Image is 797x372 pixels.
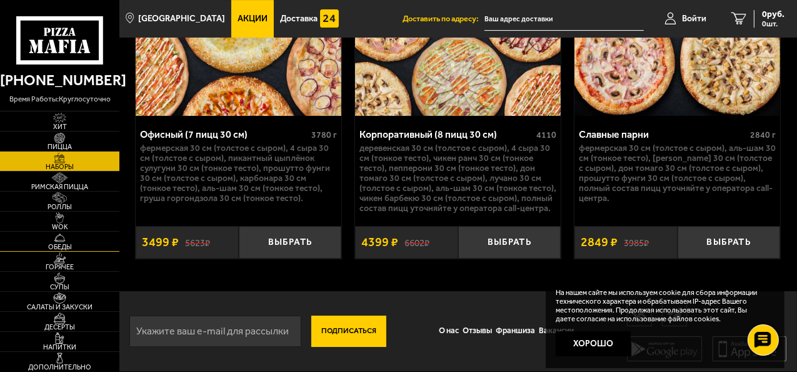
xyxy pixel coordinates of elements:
[458,226,561,259] button: Выбрать
[624,237,649,248] s: 3985 ₽
[556,331,631,356] button: Хорошо
[140,143,337,204] p: Фермерская 30 см (толстое с сыром), 4 сыра 30 см (толстое с сыром), Пикантный цыплёнок сулугуни 3...
[280,14,318,23] span: Доставка
[762,10,784,19] span: 0 руб.
[142,236,179,249] span: 3499 ₽
[437,319,461,344] a: О нас
[581,236,618,249] span: 2849 ₽
[359,143,556,214] p: Деревенская 30 см (толстое с сыром), 4 сыра 30 см (тонкое тесто), Чикен Ранч 30 см (тонкое тесто)...
[750,130,776,140] span: 2840 г
[129,316,301,347] input: Укажите ваш e-mail для рассылки
[536,130,556,140] span: 4110
[238,14,268,23] span: Акции
[537,319,576,344] a: Вакансии
[484,8,644,31] input: Ваш адрес доставки
[185,237,210,248] s: 5623 ₽
[139,14,226,23] span: [GEOGRAPHIC_DATA]
[579,128,747,140] div: Славные парни
[556,289,766,323] p: На нашем сайте мы используем cookie для сбора информации технического характера и обрабатываем IP...
[682,14,706,23] span: Войти
[361,236,398,249] span: 4399 ₽
[320,9,339,28] img: 15daf4d41897b9f0e9f617042186c801.svg
[311,316,386,347] button: Подписаться
[579,143,776,204] p: Фермерская 30 см (толстое с сыром), Аль-Шам 30 см (тонкое тесто), [PERSON_NAME] 30 см (толстое с ...
[762,20,784,28] span: 0 шт.
[239,226,342,259] button: Выбрать
[494,319,537,344] a: Франшиза
[311,130,337,140] span: 3780 г
[403,15,484,23] span: Доставить по адресу:
[140,128,308,140] div: Офисный (7 пицц 30 см)
[359,128,533,140] div: Корпоративный (8 пицц 30 см)
[461,319,494,344] a: Отзывы
[404,237,429,248] s: 6602 ₽
[678,226,781,259] button: Выбрать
